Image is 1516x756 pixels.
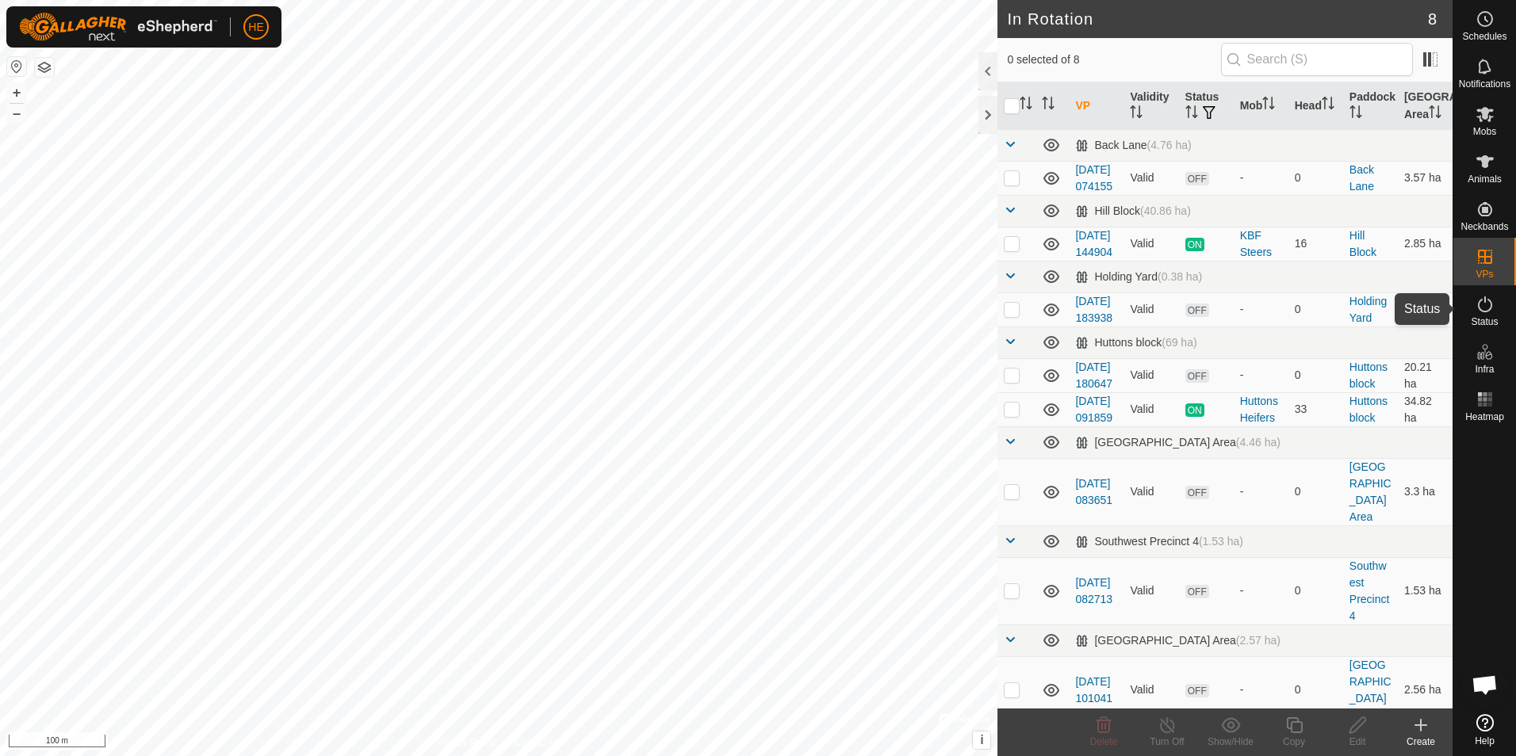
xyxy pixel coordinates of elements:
p-sorticon: Activate to sort [1322,99,1334,112]
span: (40.86 ha) [1140,204,1191,217]
div: - [1240,170,1282,186]
a: [DATE] 074155 [1075,163,1112,193]
span: Heatmap [1465,412,1504,422]
a: [DATE] 082713 [1075,576,1112,605]
a: Privacy Policy [436,735,496,750]
span: 0 selected of 8 [1007,52,1220,68]
div: Southwest Precinct 4 [1075,535,1243,548]
td: 0.38 ha [1398,292,1453,326]
th: Status [1179,82,1234,130]
div: Back Lane [1075,139,1191,152]
span: Mobs [1473,127,1496,136]
span: OFF [1185,369,1209,383]
div: Huttons Heifers [1240,393,1282,426]
a: [DATE] 101041 [1075,675,1112,704]
span: Animals [1468,174,1502,184]
div: Holding Yard [1075,270,1202,284]
span: (0.38 ha) [1158,270,1202,283]
button: – [7,104,26,123]
button: Map Layers [35,58,54,77]
a: Open chat [1461,661,1509,708]
span: VPs [1476,269,1493,279]
div: [GEOGRAPHIC_DATA] Area [1075,634,1280,647]
td: 3.3 ha [1398,458,1453,525]
div: - [1240,483,1282,500]
p-sorticon: Activate to sort [1349,108,1362,120]
a: [GEOGRAPHIC_DATA] Area [1349,460,1392,523]
input: Search (S) [1221,43,1413,76]
button: Reset Map [7,57,26,76]
span: Help [1475,736,1495,746]
td: 0 [1288,458,1343,525]
td: 0 [1288,557,1343,624]
td: Valid [1124,227,1178,261]
span: 8 [1428,7,1437,31]
span: HE [248,19,263,36]
button: i [973,731,990,749]
th: Paddock [1343,82,1398,130]
span: OFF [1185,172,1209,185]
a: Contact Us [515,735,561,750]
td: Valid [1124,656,1178,724]
td: Valid [1124,292,1178,326]
a: Hill Block [1349,229,1376,258]
a: Back Lane [1349,163,1374,193]
td: Valid [1124,392,1178,426]
a: [DATE] 083651 [1075,477,1112,506]
div: KBF Steers [1240,227,1282,261]
div: Huttons block [1075,336,1196,349]
td: Valid [1124,458,1178,525]
td: 0 [1288,358,1343,392]
span: Status [1471,317,1498,326]
a: [GEOGRAPHIC_DATA] Area [1349,659,1392,721]
span: OFF [1185,684,1209,697]
div: - [1240,367,1282,384]
span: Delete [1090,736,1118,747]
div: Hill Block [1075,204,1190,218]
th: VP [1069,82,1124,130]
span: OFF [1185,585,1209,598]
span: i [980,733,983,746]
td: Valid [1124,557,1178,624]
div: Turn Off [1135,735,1199,749]
a: [DATE] 183938 [1075,295,1112,324]
div: [GEOGRAPHIC_DATA] Area [1075,436,1280,449]
span: OFF [1185,304,1209,317]
div: Copy [1262,735,1326,749]
td: 0 [1288,656,1343,724]
a: Huttons block [1349,395,1388,424]
td: 0 [1288,161,1343,195]
td: 0 [1288,292,1343,326]
p-sorticon: Activate to sort [1042,99,1055,112]
a: [DATE] 180647 [1075,361,1112,390]
td: 20.21 ha [1398,358,1453,392]
td: 2.56 ha [1398,656,1453,724]
td: Valid [1124,358,1178,392]
div: - [1240,582,1282,599]
div: Create [1389,735,1453,749]
span: OFF [1185,486,1209,499]
th: [GEOGRAPHIC_DATA] Area [1398,82,1453,130]
span: Schedules [1462,32,1506,41]
div: Show/Hide [1199,735,1262,749]
span: (2.57 ha) [1236,634,1281,647]
span: ON [1185,238,1204,251]
span: Infra [1475,365,1494,374]
p-sorticon: Activate to sort [1020,99,1032,112]
span: (69 ha) [1162,336,1196,349]
td: 2.85 ha [1398,227,1453,261]
td: 1.53 ha [1398,557,1453,624]
h2: In Rotation [1007,10,1427,29]
a: Help [1453,708,1516,752]
td: 3.57 ha [1398,161,1453,195]
p-sorticon: Activate to sort [1429,108,1441,120]
p-sorticon: Activate to sort [1262,99,1275,112]
span: (4.76 ha) [1147,139,1192,151]
td: Valid [1124,161,1178,195]
th: Head [1288,82,1343,130]
p-sorticon: Activate to sort [1185,108,1198,120]
th: Validity [1124,82,1178,130]
span: (4.46 ha) [1236,436,1281,449]
a: Holding Yard [1349,295,1387,324]
th: Mob [1234,82,1288,130]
